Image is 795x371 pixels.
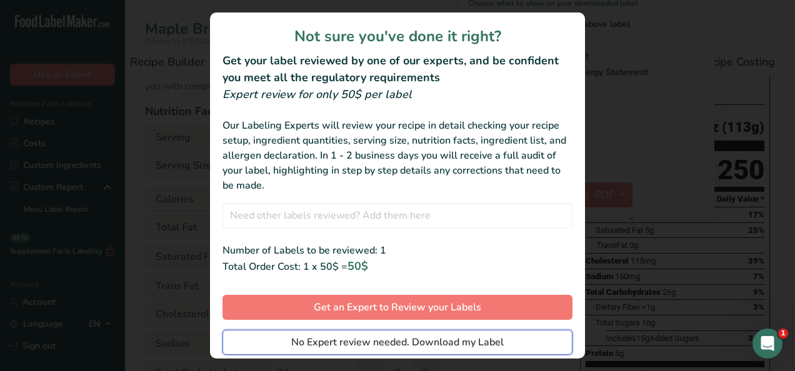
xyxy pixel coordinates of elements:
[752,329,782,359] iframe: Intercom live chat
[222,203,572,228] input: Need other labels reviewed? Add them here
[222,258,572,275] div: Total Order Cost: 1 x 50$ =
[314,300,481,315] span: Get an Expert to Review your Labels
[778,329,788,339] span: 1
[222,295,572,320] button: Get an Expert to Review your Labels
[222,52,572,86] h2: Get your label reviewed by one of our experts, and be confident you meet all the regulatory requi...
[222,243,572,258] div: Number of Labels to be reviewed: 1
[222,86,572,103] div: Expert review for only 50$ per label
[222,330,572,355] button: No Expert review needed. Download my Label
[222,118,572,193] div: Our Labeling Experts will review your recipe in detail checking your recipe setup, ingredient qua...
[291,335,504,350] span: No Expert review needed. Download my Label
[347,259,368,274] span: 50$
[222,25,572,47] h1: Not sure you've done it right?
